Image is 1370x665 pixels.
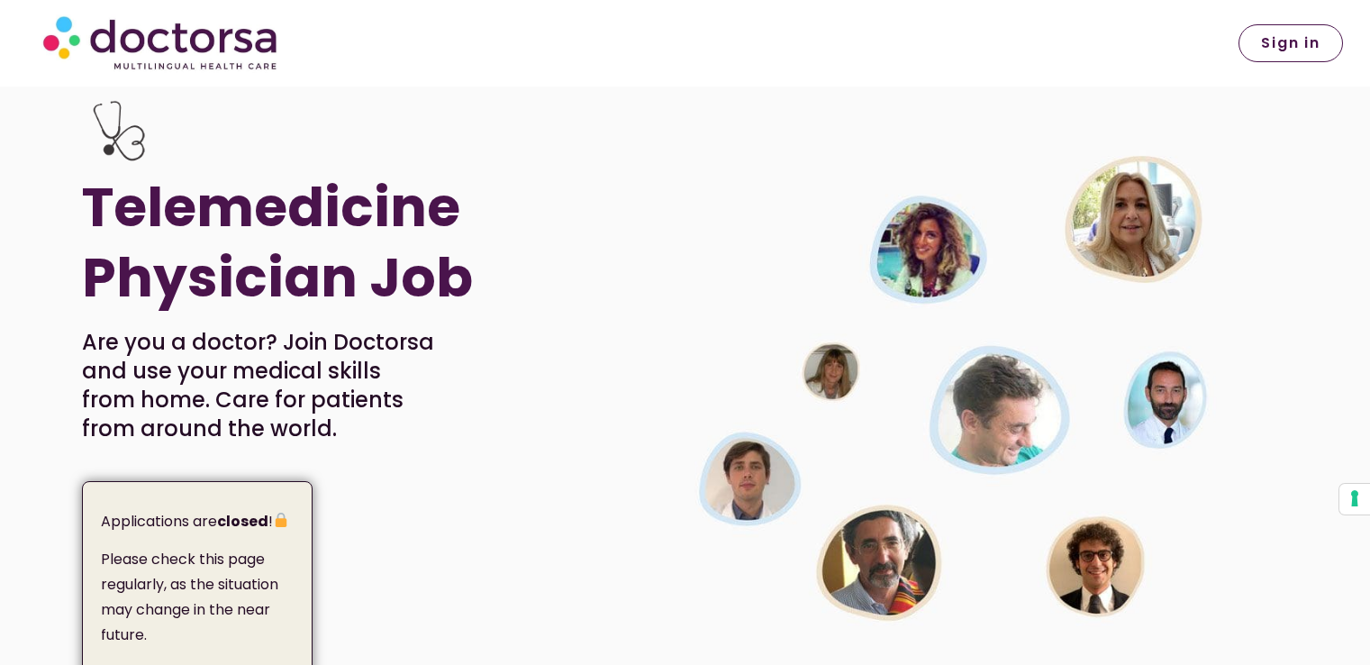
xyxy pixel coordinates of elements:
p: Applications are ! [101,509,299,534]
a: Sign in [1238,24,1343,62]
span: Sign in [1261,36,1320,50]
img: 🔒 [274,513,288,527]
button: Your consent preferences for tracking technologies [1339,484,1370,515]
strong: closed [217,511,268,532]
p: Are you a doctor? Join Doctorsa and use your medical skills from home. Care for patients from aro... [82,328,436,443]
h1: Telemedicine Physician Job [82,172,568,313]
p: Please check this page regularly, as the situation may change in the near future. [101,547,299,648]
